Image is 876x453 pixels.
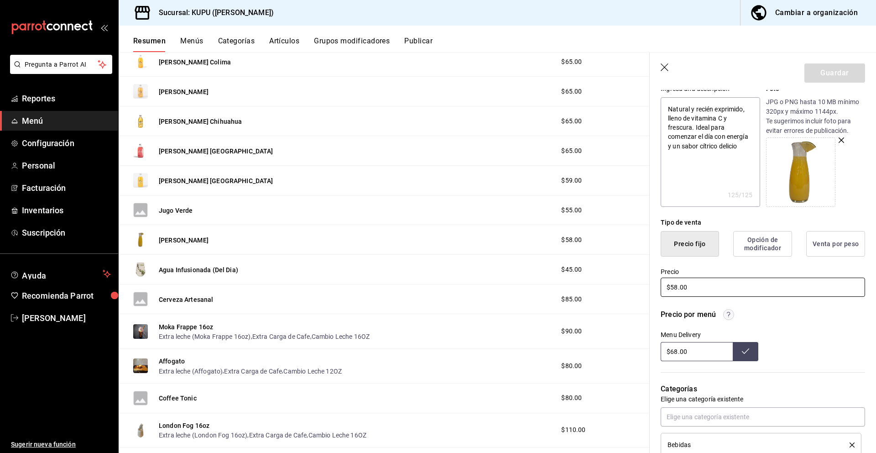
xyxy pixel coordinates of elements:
[133,143,148,158] img: Preview
[133,358,148,373] img: Preview
[218,37,255,52] button: Categorías
[133,114,148,128] img: Preview
[561,205,582,215] span: $55.00
[133,232,148,247] img: Preview
[561,393,582,403] span: $80.00
[561,57,582,67] span: $65.00
[133,54,148,69] img: Preview
[661,384,865,395] p: Categorías
[25,60,98,69] span: Pregunta a Parrot AI
[561,265,582,274] span: $45.00
[22,312,111,324] span: [PERSON_NAME]
[159,87,209,96] button: [PERSON_NAME]
[159,367,223,376] button: Extra leche (Affogato)
[22,204,111,216] span: Inventarios
[775,6,858,19] div: Cambiar a organización
[766,97,865,136] p: JPG o PNG hasta 10 MB mínimo 320px y máximo 1144px. Te sugerimos incluir foto para evitar errores...
[11,440,111,449] span: Sugerir nueva función
[22,226,111,239] span: Suscripción
[728,190,753,200] div: 125 /125
[561,235,582,245] span: $58.00
[159,421,209,430] button: London Fog 16oz
[561,295,582,304] span: $85.00
[561,361,582,371] span: $80.00
[561,327,582,336] span: $90.00
[159,58,231,67] button: [PERSON_NAME] Colima
[159,176,273,185] button: [PERSON_NAME] [GEOGRAPHIC_DATA]
[133,173,148,188] img: Preview
[404,37,433,52] button: Publicar
[224,367,282,376] button: Extra Carga de Cafe
[252,332,310,341] button: Extra Carga de Cafe
[133,262,148,277] img: Preview
[22,290,111,302] span: Recomienda Parrot
[22,159,111,172] span: Personal
[180,37,203,52] button: Menús
[159,147,273,156] button: [PERSON_NAME] [GEOGRAPHIC_DATA]
[661,331,758,338] div: Menu Delivery
[561,87,582,96] span: $65.00
[159,322,213,332] button: Moka Frappe 16oz
[6,66,112,76] a: Pregunta a Parrot AI
[133,84,148,99] img: Preview
[314,37,390,52] button: Grupos modificadores
[308,431,367,440] button: Cambio Leche 16OZ
[159,295,214,304] button: Cerveza Artesanal
[561,425,585,435] span: $110.00
[22,182,111,194] span: Facturación
[561,146,582,156] span: $65.00
[159,236,209,245] button: [PERSON_NAME]
[561,116,582,126] span: $65.00
[159,357,185,366] button: Affogato
[768,140,833,205] img: Preview
[22,137,111,149] span: Configuración
[100,24,108,31] button: open_drawer_menu
[133,324,148,339] img: Preview
[159,332,251,341] button: Extra leche (Moka Frappe 16oz)
[10,55,112,74] button: Pregunta a Parrot AI
[843,442,855,448] button: delete
[22,269,99,279] span: Ayuda
[22,92,111,105] span: Reportes
[133,423,148,437] img: Preview
[561,176,582,185] span: $59.00
[667,442,691,448] span: Bebidas
[661,395,865,404] p: Elige una categoría existente
[159,206,193,215] button: Jugo Verde
[661,231,719,257] button: Precio fijo
[312,332,370,341] button: Cambio Leche 16OZ
[661,342,733,361] input: Sin ajuste
[269,37,299,52] button: Artículos
[661,309,716,320] div: Precio por menú
[159,366,342,375] div: , ,
[159,431,247,440] button: Extra leche (London Fog 16oz)
[22,115,111,127] span: Menú
[159,332,370,341] div: , ,
[733,231,792,257] button: Opción de modificador
[159,117,242,126] button: [PERSON_NAME] Chihuahua
[661,278,865,297] input: $0.00
[249,431,307,440] button: Extra Carga de Cafe
[159,430,366,440] div: , ,
[159,394,197,403] button: Coffee Tonic
[159,265,238,274] button: Agua Infusionada (Del Dia)
[806,231,865,257] button: Venta por peso
[661,218,865,227] div: Tipo de venta
[661,269,865,275] label: Precio
[151,7,274,18] h3: Sucursal: KUPU ([PERSON_NAME])
[283,367,342,376] button: Cambio Leche 12OZ
[661,407,865,427] input: Elige una categoría existente
[133,37,166,52] button: Resumen
[133,37,876,52] div: navigation tabs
